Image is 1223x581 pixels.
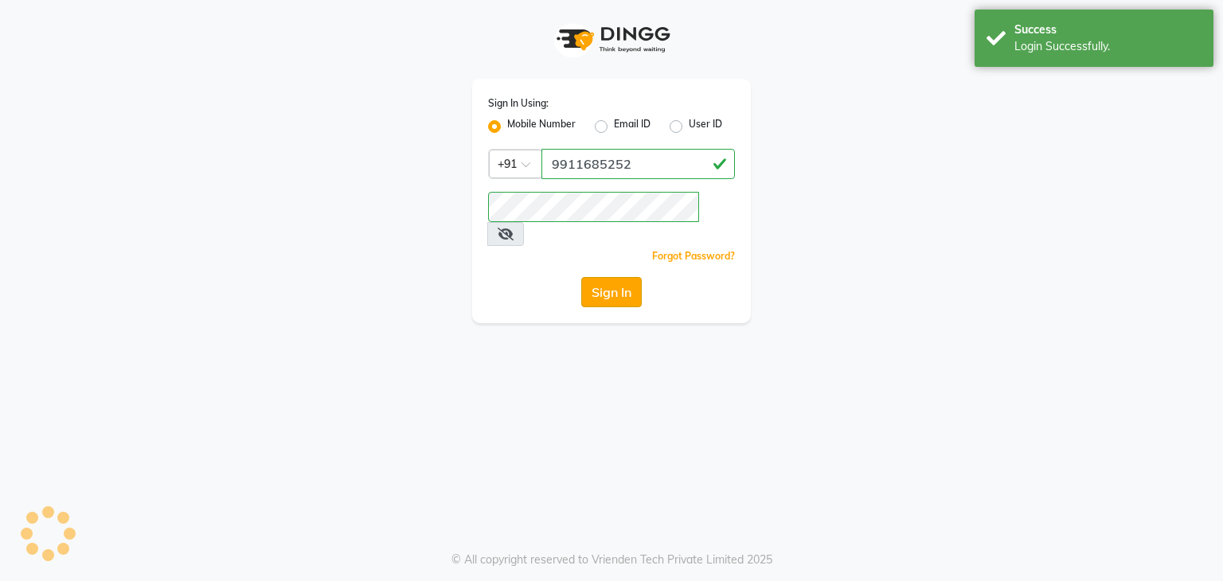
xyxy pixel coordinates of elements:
[548,16,675,63] img: logo1.svg
[488,96,549,111] label: Sign In Using:
[1014,38,1202,55] div: Login Successfully.
[581,277,642,307] button: Sign In
[541,149,735,179] input: Username
[652,250,735,262] a: Forgot Password?
[488,192,699,222] input: Username
[1014,21,1202,38] div: Success
[614,117,651,136] label: Email ID
[689,117,722,136] label: User ID
[507,117,576,136] label: Mobile Number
